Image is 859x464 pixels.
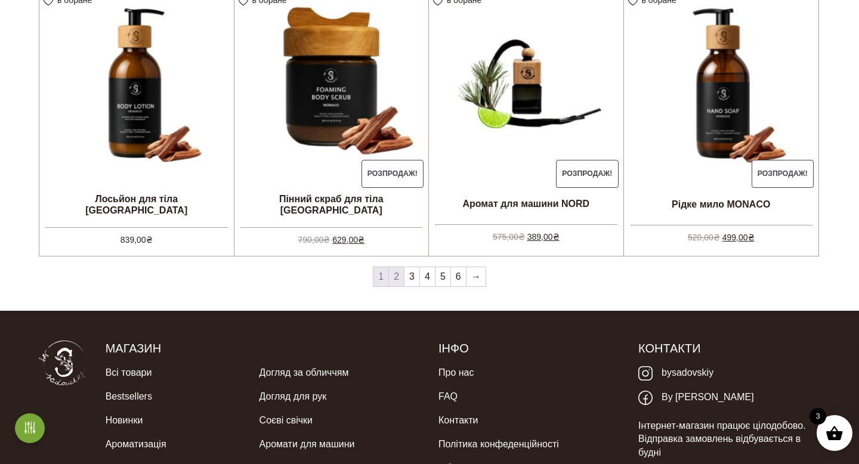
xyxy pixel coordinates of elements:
a: FAQ [438,385,458,409]
a: Догляд за обличчям [259,361,349,385]
h2: Пінний скраб для тіла [GEOGRAPHIC_DATA] [234,188,429,221]
h5: Контакти [638,341,820,356]
span: ₴ [518,232,525,242]
span: 3 [809,408,826,425]
span: ₴ [553,232,560,242]
h2: Аромат для машини NORD [429,188,623,218]
bdi: 499,00 [722,233,755,242]
a: 3 [404,267,419,286]
a: Ароматизація [106,432,166,456]
span: ₴ [748,233,755,242]
a: 5 [435,267,450,286]
bdi: 520,00 [688,233,720,242]
h2: Лосьйон для тіла [GEOGRAPHIC_DATA] [39,188,234,221]
span: ₴ [713,233,720,242]
a: By [PERSON_NAME] [638,385,754,410]
a: → [466,267,486,286]
bdi: 790,00 [298,235,330,245]
span: ₴ [146,235,153,245]
bdi: 839,00 [120,235,153,245]
p: Інтернет-магазин працює цілодобово. Відправка замовлень відбувається в будні [638,419,820,459]
span: ₴ [358,235,364,245]
span: ₴ [323,235,330,245]
bdi: 389,00 [527,232,560,242]
a: Догляд для рук [259,385,327,409]
a: Новинки [106,409,143,432]
a: Соєві свічки [259,409,313,432]
span: Розпродаж! [361,160,424,188]
h5: Магазин [106,341,421,356]
a: Bestsellers [106,385,152,409]
a: Аромати для машини [259,432,355,456]
a: 2 [389,267,404,286]
a: 6 [451,267,466,286]
span: Розпродаж! [752,160,814,188]
a: Всі товари [106,361,152,385]
h2: Рідке мило MONACO [624,189,819,219]
bdi: 575,00 [493,232,525,242]
a: 4 [420,267,435,286]
span: Розпродаж! [556,160,619,188]
a: Про нас [438,361,474,385]
a: Контакти [438,409,478,432]
a: bysadovskiy [638,361,713,385]
span: 1 [373,267,388,286]
a: Політика конфеденційності [438,432,559,456]
bdi: 629,00 [332,235,364,245]
h5: Інфо [438,341,620,356]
